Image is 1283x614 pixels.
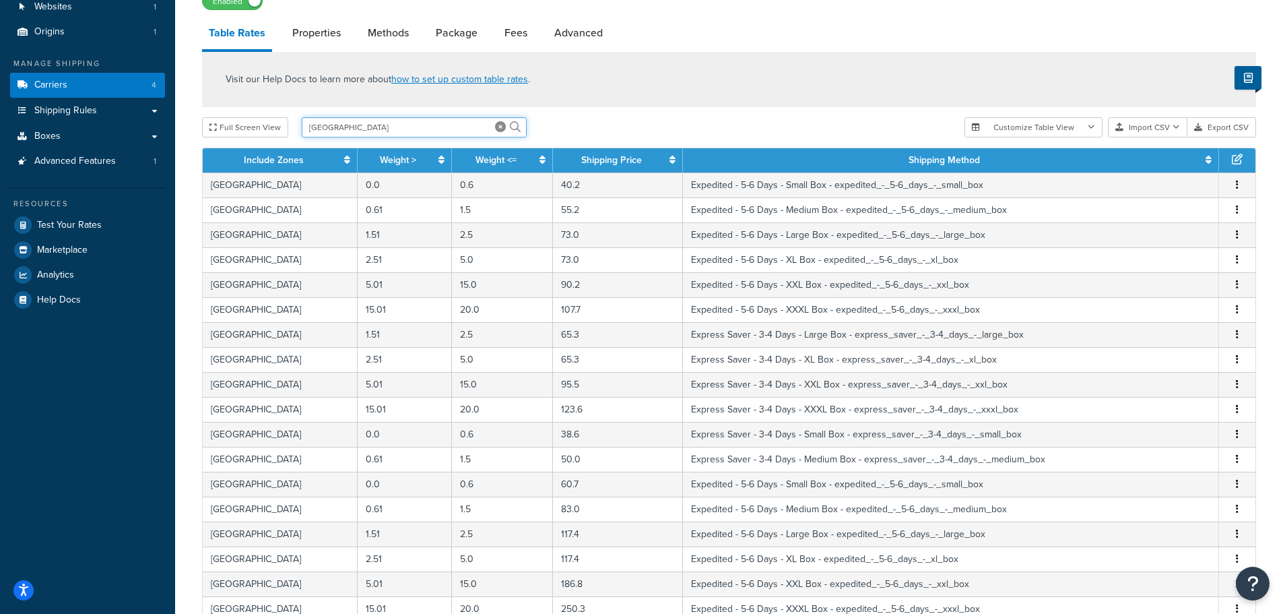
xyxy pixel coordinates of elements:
[203,372,358,397] td: [GEOGRAPHIC_DATA]
[203,422,358,447] td: [GEOGRAPHIC_DATA]
[34,156,116,167] span: Advanced Features
[683,347,1219,372] td: Express Saver - 3-4 Days - XL Box - express_saver_-_3-4_days_-_xl_box
[553,173,682,197] td: 40.2
[286,17,348,49] a: Properties
[203,197,358,222] td: [GEOGRAPHIC_DATA]
[10,198,165,210] div: Resources
[553,247,682,272] td: 73.0
[391,72,528,86] a: how to set up custom table rates
[683,547,1219,572] td: Expedited - 5-6 Days - XL Box - expedited_-_5-6_days_-_xl_box
[452,222,553,247] td: 2.5
[380,153,416,167] a: Weight >
[548,17,610,49] a: Advanced
[452,522,553,547] td: 2.5
[203,222,358,247] td: [GEOGRAPHIC_DATA]
[358,347,452,372] td: 2.51
[358,497,452,522] td: 0.61
[203,347,358,372] td: [GEOGRAPHIC_DATA]
[10,288,165,312] a: Help Docs
[203,397,358,422] td: [GEOGRAPHIC_DATA]
[683,247,1219,272] td: Expedited - 5-6 Days - XL Box - expedited_-_5-6_days_-_xl_box
[34,1,72,13] span: Websites
[553,547,682,572] td: 117.4
[452,322,553,347] td: 2.5
[452,197,553,222] td: 1.5
[203,572,358,596] td: [GEOGRAPHIC_DATA]
[37,220,102,231] span: Test Your Rates
[34,26,65,38] span: Origins
[37,245,88,256] span: Marketplace
[581,153,642,167] a: Shipping Price
[226,72,530,87] p: Visit our Help Docs to learn more about .
[358,322,452,347] td: 1.51
[452,572,553,596] td: 15.0
[10,98,165,123] li: Shipping Rules
[1187,117,1256,137] button: Export CSV
[203,272,358,297] td: [GEOGRAPHIC_DATA]
[358,447,452,472] td: 0.61
[683,447,1219,472] td: Express Saver - 3-4 Days - Medium Box - express_saver_-_3-4_days_-_medium_box
[683,572,1219,596] td: Expedited - 5-6 Days - XXL Box - expedited_-_5-6_days_-_xxl_box
[553,297,682,322] td: 107.7
[553,572,682,596] td: 186.8
[358,422,452,447] td: 0.0
[10,263,165,287] a: Analytics
[683,322,1219,347] td: Express Saver - 3-4 Days - Large Box - express_saver_-_3-4_days_-_large_box
[553,472,682,497] td: 60.7
[203,322,358,347] td: [GEOGRAPHIC_DATA]
[34,105,97,117] span: Shipping Rules
[909,153,980,167] a: Shipping Method
[203,447,358,472] td: [GEOGRAPHIC_DATA]
[10,238,165,262] a: Marketplace
[358,397,452,422] td: 15.01
[202,17,272,52] a: Table Rates
[553,197,682,222] td: 55.2
[358,272,452,297] td: 5.01
[10,20,165,44] a: Origins1
[10,213,165,237] a: Test Your Rates
[10,124,165,149] a: Boxes
[683,297,1219,322] td: Expedited - 5-6 Days - XXXL Box - expedited_-_5-6_days_-_xxxl_box
[1236,567,1270,601] button: Open Resource Center
[154,156,156,167] span: 1
[553,497,682,522] td: 83.0
[10,58,165,69] div: Manage Shipping
[553,372,682,397] td: 95.5
[203,522,358,547] td: [GEOGRAPHIC_DATA]
[683,222,1219,247] td: Expedited - 5-6 Days - Large Box - expedited_-_5-6_days_-_large_box
[10,149,165,174] a: Advanced Features1
[553,322,682,347] td: 65.3
[553,522,682,547] td: 117.4
[1235,66,1261,90] button: Show Help Docs
[203,472,358,497] td: [GEOGRAPHIC_DATA]
[683,197,1219,222] td: Expedited - 5-6 Days - Medium Box - expedited_-_5-6_days_-_medium_box
[683,522,1219,547] td: Expedited - 5-6 Days - Large Box - expedited_-_5-6_days_-_large_box
[10,149,165,174] li: Advanced Features
[10,20,165,44] li: Origins
[1108,117,1187,137] button: Import CSV
[34,131,61,142] span: Boxes
[452,347,553,372] td: 5.0
[244,153,304,167] a: Include Zones
[683,397,1219,422] td: Express Saver - 3-4 Days - XXXL Box - express_saver_-_3-4_days_-_xxxl_box
[683,173,1219,197] td: Expedited - 5-6 Days - Small Box - expedited_-_5-6_days_-_small_box
[10,73,165,98] a: Carriers4
[37,295,81,306] span: Help Docs
[452,422,553,447] td: 0.6
[302,117,527,137] input: Search
[154,26,156,38] span: 1
[358,372,452,397] td: 5.01
[358,522,452,547] td: 1.51
[358,297,452,322] td: 15.01
[358,173,452,197] td: 0.0
[202,117,288,137] button: Full Screen View
[452,547,553,572] td: 5.0
[358,547,452,572] td: 2.51
[553,272,682,297] td: 90.2
[452,472,553,497] td: 0.6
[683,497,1219,522] td: Expedited - 5-6 Days - Medium Box - expedited_-_5-6_days_-_medium_box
